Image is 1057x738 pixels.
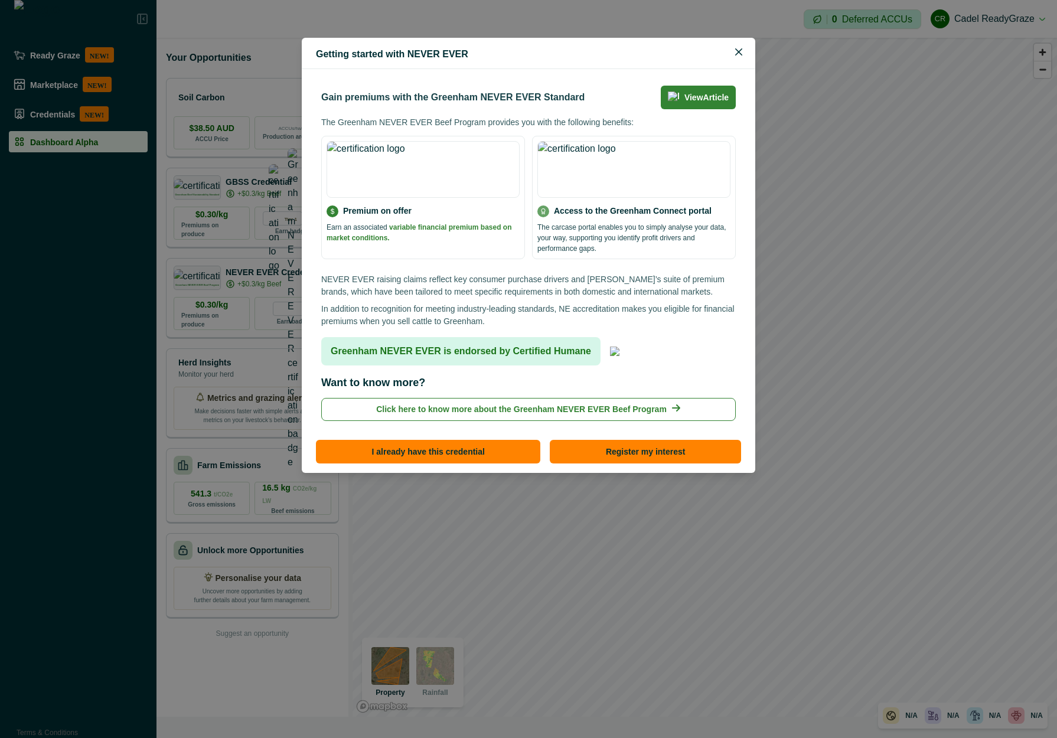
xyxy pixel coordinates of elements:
[729,43,748,61] button: Close
[684,93,729,103] p: View Article
[321,116,736,129] p: The Greenham NEVER EVER Beef Program provides you with the following benefits:
[321,273,736,298] p: NEVER EVER raising claims reflect key consumer purchase drivers and [PERSON_NAME]’s suite of prem...
[610,347,619,356] img: certified_humane_never_ever.jpg
[550,440,741,463] button: Register my interest
[343,205,412,217] p: Premium on offer
[331,344,591,358] p: Greenham NEVER EVER is endorsed by Certified Humane
[537,141,730,198] img: certification logo
[321,90,585,105] p: Gain premiums with the Greenham NEVER EVER Standard
[327,222,520,243] p: Earn an associated
[316,440,540,463] button: I already have this credential
[321,375,425,391] p: Want to know more?
[537,222,730,254] p: The carcase portal enables you to simply analyse your data, your way, supporting you identify pro...
[554,205,712,217] p: Access to the Greenham Connect portal
[661,86,736,109] a: light-bulb-iconViewArticle
[321,303,736,328] p: In addition to recognition for meeting industry-leading standards, NE accreditation makes you eli...
[668,92,680,103] img: light-bulb-icon
[327,223,511,242] span: variable financial premium based on market conditions.
[302,38,755,69] header: Getting started with NEVER EVER
[376,403,667,416] p: Click here to know more about the Greenham NEVER EVER Beef Program
[327,141,520,198] img: certification logo
[321,398,736,421] button: Click here to know more about the Greenham NEVER EVER Beef Program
